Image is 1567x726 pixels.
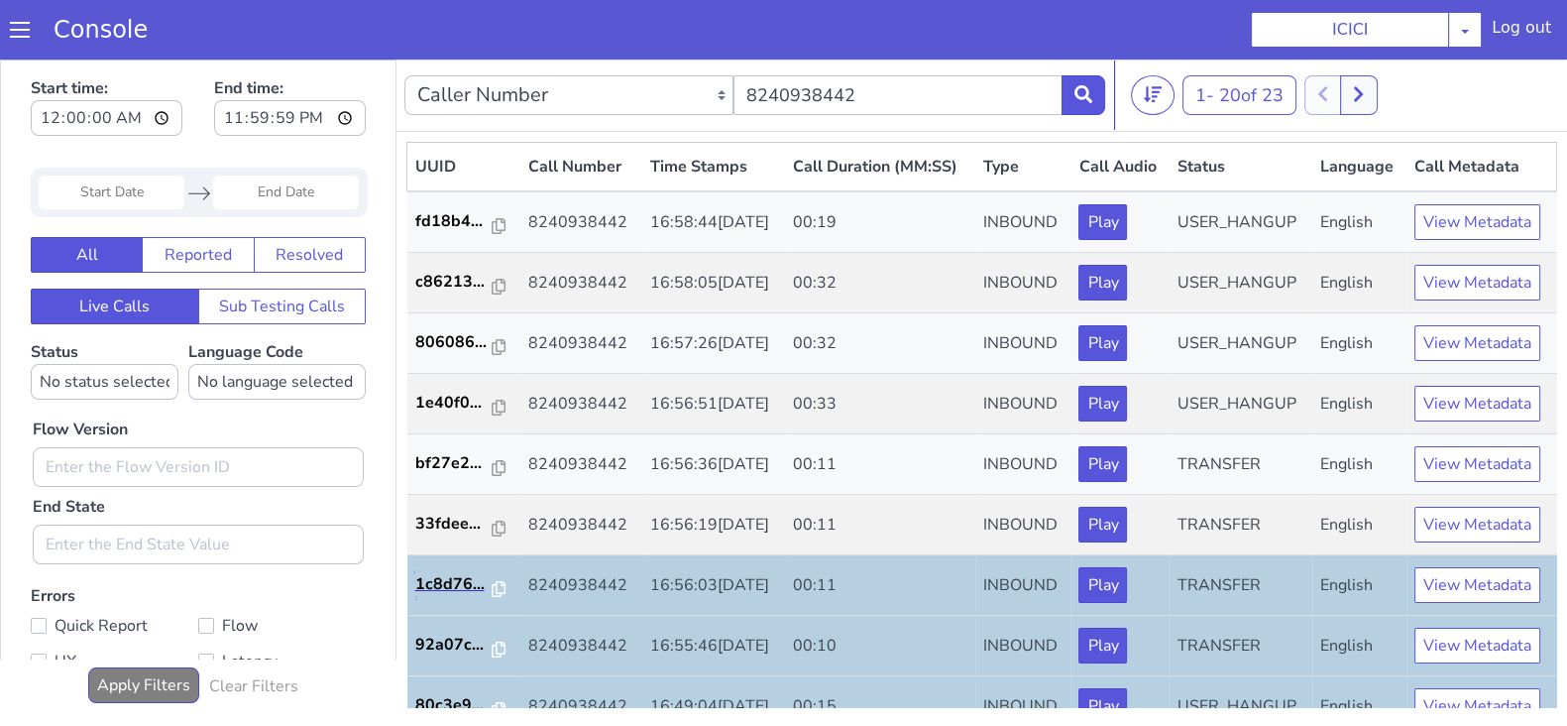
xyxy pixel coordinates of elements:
button: Play [1078,447,1127,483]
td: 8240938442 [520,435,642,496]
button: View Metadata [1414,145,1540,181]
th: Type [975,83,1070,133]
span: 20 of 23 [1219,24,1284,48]
a: 1e40f0... [415,331,512,355]
td: INBOUND [975,556,1070,617]
td: 8240938442 [520,254,642,314]
button: Play [1078,629,1127,665]
label: UX [31,588,198,616]
label: Quick Report [31,552,198,580]
th: Call Metadata [1406,83,1556,133]
button: View Metadata [1414,568,1540,604]
label: Latency [198,588,366,616]
td: 16:57:26[DATE] [642,254,785,314]
td: INBOUND [975,314,1070,375]
td: USER_HANGUP [1170,132,1312,193]
input: Enter the Flow Version ID [33,388,364,427]
td: 16:56:51[DATE] [642,314,785,375]
div: Log out [1492,16,1551,48]
a: 1c8d76... [415,513,512,537]
p: 806086... [415,271,493,295]
td: INBOUND [975,435,1070,496]
button: Sub Testing Calls [198,229,367,265]
td: English [1312,556,1406,617]
a: 80c3e9... [415,634,512,658]
td: INBOUND [975,617,1070,677]
h6: Clear Filters [209,618,298,637]
td: 8240938442 [520,496,642,556]
td: 16:58:44[DATE] [642,132,785,193]
td: 8240938442 [520,314,642,375]
a: bf27e2... [415,392,512,416]
input: End Date [213,116,359,150]
td: English [1312,375,1406,435]
a: 92a07c... [415,573,512,597]
td: 00:32 [785,254,976,314]
button: Reported [142,178,254,213]
p: 33fdee... [415,452,493,476]
th: Call Number [520,83,642,133]
input: Enter the End State Value [33,465,364,505]
button: Play [1078,568,1127,604]
th: Call Audio [1070,83,1169,133]
td: 16:55:46[DATE] [642,556,785,617]
a: c86213... [415,210,512,234]
th: Status [1170,83,1312,133]
p: 92a07c... [415,573,493,597]
button: Live Calls [31,229,199,265]
button: Apply Filters [88,608,199,644]
button: Play [1078,205,1127,241]
button: View Metadata [1414,387,1540,423]
button: Play [1078,266,1127,302]
td: USER_HANGUP [1170,254,1312,314]
td: TRANSFER [1170,375,1312,435]
label: End State [33,435,105,459]
button: ICICI [1251,12,1449,48]
p: 80c3e9... [415,634,493,658]
td: 00:33 [785,314,976,375]
label: End time: [214,11,366,82]
td: TRANSFER [1170,496,1312,556]
td: 00:15 [785,617,976,677]
input: Start time: [31,41,182,76]
th: UUID [407,83,520,133]
td: INBOUND [975,496,1070,556]
label: Status [31,282,178,340]
td: English [1312,435,1406,496]
td: INBOUND [975,193,1070,254]
td: 8240938442 [520,556,642,617]
td: 00:11 [785,435,976,496]
label: Start time: [31,11,182,82]
button: Play [1078,145,1127,181]
button: Play [1078,508,1127,544]
td: 00:32 [785,193,976,254]
p: bf27e2... [415,392,493,416]
p: 1c8d76... [415,513,493,537]
a: fd18b4... [415,150,512,174]
td: 00:11 [785,496,976,556]
td: English [1312,254,1406,314]
td: USER_HANGUP [1170,314,1312,375]
a: Console [30,16,171,44]
td: TRANSFER [1170,556,1312,617]
td: INBOUND [975,375,1070,435]
p: fd18b4... [415,150,493,174]
td: 00:10 [785,556,976,617]
p: c86213... [415,210,493,234]
td: 8240938442 [520,193,642,254]
td: INBOUND [975,132,1070,193]
label: Flow Version [33,358,128,382]
th: Time Stamps [642,83,785,133]
button: View Metadata [1414,629,1540,665]
td: INBOUND [975,254,1070,314]
a: 806086... [415,271,512,295]
input: Start Date [39,116,184,150]
button: View Metadata [1414,447,1540,483]
button: View Metadata [1414,266,1540,302]
input: Enter the Caller Number [733,16,1063,56]
p: 1e40f0... [415,331,493,355]
td: 16:49:04[DATE] [642,617,785,677]
button: Resolved [254,178,366,213]
button: View Metadata [1414,205,1540,241]
td: 8240938442 [520,617,642,677]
